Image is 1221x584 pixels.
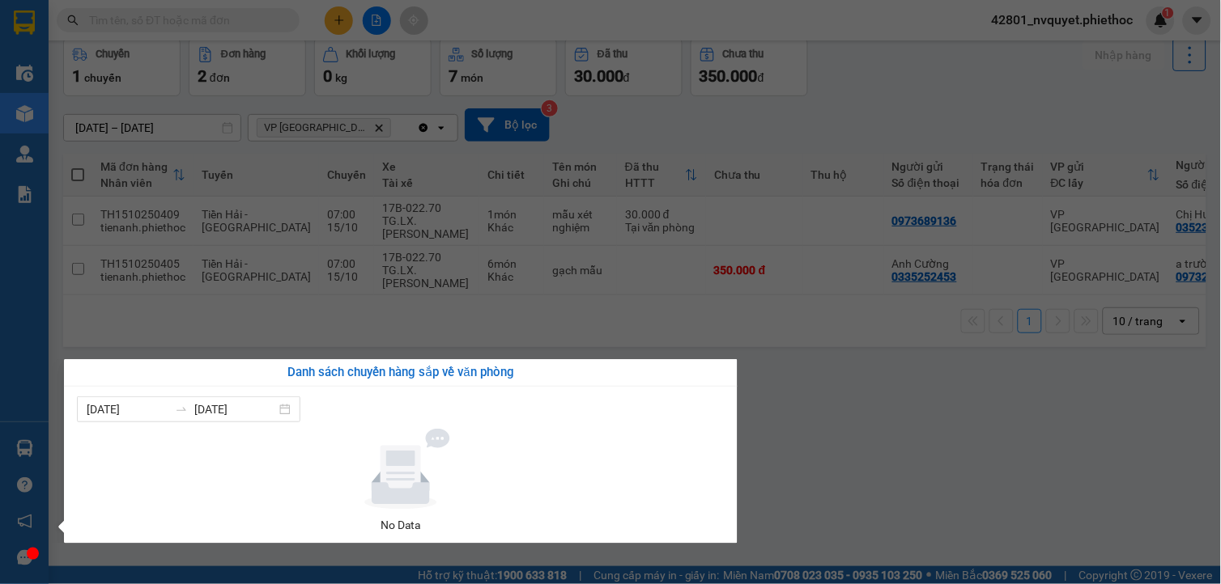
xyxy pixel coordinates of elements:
[87,400,168,418] input: Từ ngày
[83,516,718,534] div: No Data
[175,403,188,416] span: to
[77,363,725,383] div: Danh sách chuyến hàng sắp về văn phòng
[175,403,188,416] span: swap-right
[194,400,276,418] input: Đến ngày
